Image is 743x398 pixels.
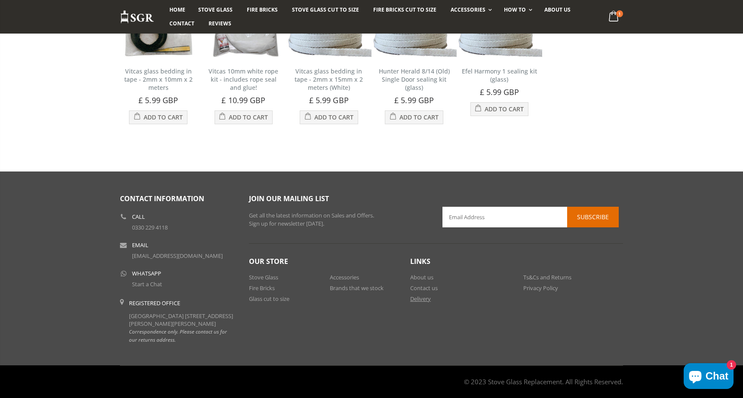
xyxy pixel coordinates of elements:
[373,6,436,13] span: Fire Bricks Cut To Size
[410,257,430,266] span: Links
[249,273,278,281] a: Stove Glass
[249,295,289,303] a: Glass cut to size
[132,252,223,260] a: [EMAIL_ADDRESS][DOMAIN_NAME]
[314,113,353,121] span: Add to Cart
[330,284,384,292] a: Brands that we stock
[144,113,183,121] span: Add to Cart
[215,110,273,124] button: Add to Cart
[129,299,180,307] b: Registered Office
[247,6,278,13] span: Fire Bricks
[379,67,450,92] a: Hunter Herald 8/14 (Old) Single Door sealing kit (glass)
[229,113,268,121] span: Add to Cart
[399,113,439,121] span: Add to Cart
[198,6,233,13] span: Stove Glass
[523,284,558,292] a: Privacy Policy
[410,295,431,303] a: Delivery
[292,6,359,13] span: Stove Glass Cut To Size
[385,110,443,124] button: Add to Cart
[286,3,365,17] a: Stove Glass Cut To Size
[567,207,619,227] button: Subscribe
[410,284,438,292] a: Contact us
[209,20,231,27] span: Reviews
[616,10,623,17] span: 1
[442,207,619,227] input: Email Address
[330,273,359,281] a: Accessories
[464,373,623,390] address: © 2023 Stove Glass Replacement. All Rights Reserved.
[221,95,265,105] span: £ 10.99 GBP
[470,102,528,116] button: Add to Cart
[394,95,434,105] span: £ 5.99 GBP
[132,271,161,276] b: WhatsApp
[485,105,524,113] span: Add to Cart
[163,3,192,17] a: Home
[367,3,443,17] a: Fire Bricks Cut To Size
[120,194,204,203] span: Contact Information
[462,67,537,83] a: Efel Harmony 1 sealing kit (glass)
[523,273,571,281] a: Ts&Cs and Returns
[138,95,178,105] span: £ 5.99 GBP
[451,6,485,13] span: Accessories
[497,3,537,17] a: How To
[249,257,288,266] span: Our Store
[129,299,236,343] div: [GEOGRAPHIC_DATA] [STREET_ADDRESS][PERSON_NAME][PERSON_NAME]
[605,9,623,25] a: 1
[169,20,194,27] span: Contact
[132,214,145,220] b: Call
[249,211,430,228] p: Get all the latest information on Sales and Offers. Sign up for newsletter [DATE].
[163,17,201,31] a: Contact
[295,67,363,92] a: Vitcas glass bedding in tape - 2mm x 15mm x 2 meters (White)
[132,280,162,288] a: Start a Chat
[132,242,148,248] b: Email
[538,3,577,17] a: About us
[300,110,358,124] button: Add to Cart
[124,67,193,92] a: Vitcas glass bedding in tape - 2mm x 10mm x 2 meters
[504,6,526,13] span: How To
[132,223,168,231] a: 0330 229 4118
[309,95,349,105] span: £ 5.99 GBP
[249,284,275,292] a: Fire Bricks
[169,6,185,13] span: Home
[681,363,736,391] inbox-online-store-chat: Shopify online store chat
[129,110,187,124] button: Add to Cart
[209,67,278,92] a: Vitcas 10mm white rope kit - includes rope seal and glue!
[480,87,519,97] span: £ 5.99 GBP
[202,17,238,31] a: Reviews
[192,3,239,17] a: Stove Glass
[410,273,433,281] a: About us
[444,3,496,17] a: Accessories
[120,10,154,24] img: Stove Glass Replacement
[240,3,284,17] a: Fire Bricks
[129,328,227,343] em: Correspondence only. Please contact us for our returns address.
[544,6,571,13] span: About us
[249,194,329,203] span: Join our mailing list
